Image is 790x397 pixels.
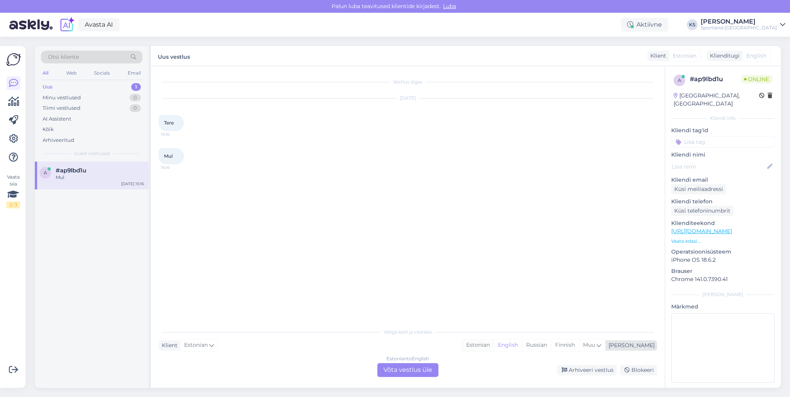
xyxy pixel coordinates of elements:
span: Otsi kliente [48,53,79,61]
span: Muu [583,341,595,348]
span: Online [741,75,772,83]
span: a [44,170,47,175]
div: [DATE] [159,95,657,102]
div: Estonian [462,339,494,351]
div: English [494,339,522,351]
div: Estonian to English [386,355,429,362]
div: Kliendi info [671,115,775,122]
span: a [678,77,681,83]
div: Web [65,68,78,78]
a: [URL][DOMAIN_NAME] [671,228,732,235]
p: Operatsioonisüsteem [671,248,775,256]
div: [GEOGRAPHIC_DATA], [GEOGRAPHIC_DATA] [674,92,759,108]
div: Mul [56,174,144,181]
div: Vestlus algas [159,78,657,85]
p: Kliendi nimi [671,151,775,159]
div: 0 [130,94,141,102]
span: Mul [164,153,173,159]
img: explore-ai [59,17,75,33]
div: Kõik [43,126,54,133]
div: [PERSON_NAME] [671,291,775,298]
input: Lisa tag [671,136,775,148]
p: Chrome 141.0.7390.41 [671,275,775,283]
div: Tiimi vestlused [43,104,80,112]
label: Uus vestlus [158,51,190,61]
p: iPhone OS 18.6.2 [671,256,775,264]
div: Uus [43,83,53,91]
div: [PERSON_NAME] [701,19,777,25]
div: Finnish [551,339,579,351]
div: Russian [522,339,551,351]
div: 0 [130,104,141,112]
span: Estonian [673,52,696,60]
p: Kliendi tag'id [671,126,775,135]
div: Klient [647,52,666,60]
div: Minu vestlused [43,94,81,102]
a: [PERSON_NAME]Sportland [GEOGRAPHIC_DATA] [701,19,785,31]
div: Vaata siia [6,174,20,208]
div: Arhiveeritud [43,136,74,144]
div: Küsi telefoninumbrit [671,206,734,216]
img: Askly Logo [6,52,21,67]
div: [PERSON_NAME] [605,341,655,349]
div: Aktiivne [621,18,668,32]
div: [DATE] 15:16 [121,181,144,187]
span: #ap9lbd1u [56,167,86,174]
div: Email [126,68,142,78]
span: Uued vestlused [74,150,110,157]
span: English [746,52,766,60]
p: Kliendi email [671,176,775,184]
div: 1 [131,83,141,91]
p: Vaata edasi ... [671,238,775,245]
div: # ap9lbd1u [690,75,741,84]
div: Klient [159,341,178,349]
div: Klienditugi [707,52,740,60]
div: KS [687,19,698,30]
span: Estonian [184,341,208,349]
div: Küsi meiliaadressi [671,184,726,194]
p: Märkmed [671,303,775,311]
a: Avasta AI [78,18,120,31]
div: 2 / 3 [6,201,20,208]
div: Blokeeri [620,365,657,375]
span: Luba [441,3,458,10]
div: AI Assistent [43,115,71,123]
div: All [41,68,50,78]
div: Võta vestlus üle [377,363,438,377]
span: 15:16 [161,131,190,137]
input: Lisa nimi [672,162,766,171]
span: Tere [164,120,174,126]
p: Kliendi telefon [671,198,775,206]
div: Sportland [GEOGRAPHIC_DATA] [701,25,777,31]
div: Arhiveeri vestlus [557,365,617,375]
div: Socials [92,68,111,78]
p: Klienditeekond [671,219,775,227]
span: 15:16 [161,165,190,170]
div: Valige keel ja vastake [159,329,657,336]
p: Brauser [671,267,775,275]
